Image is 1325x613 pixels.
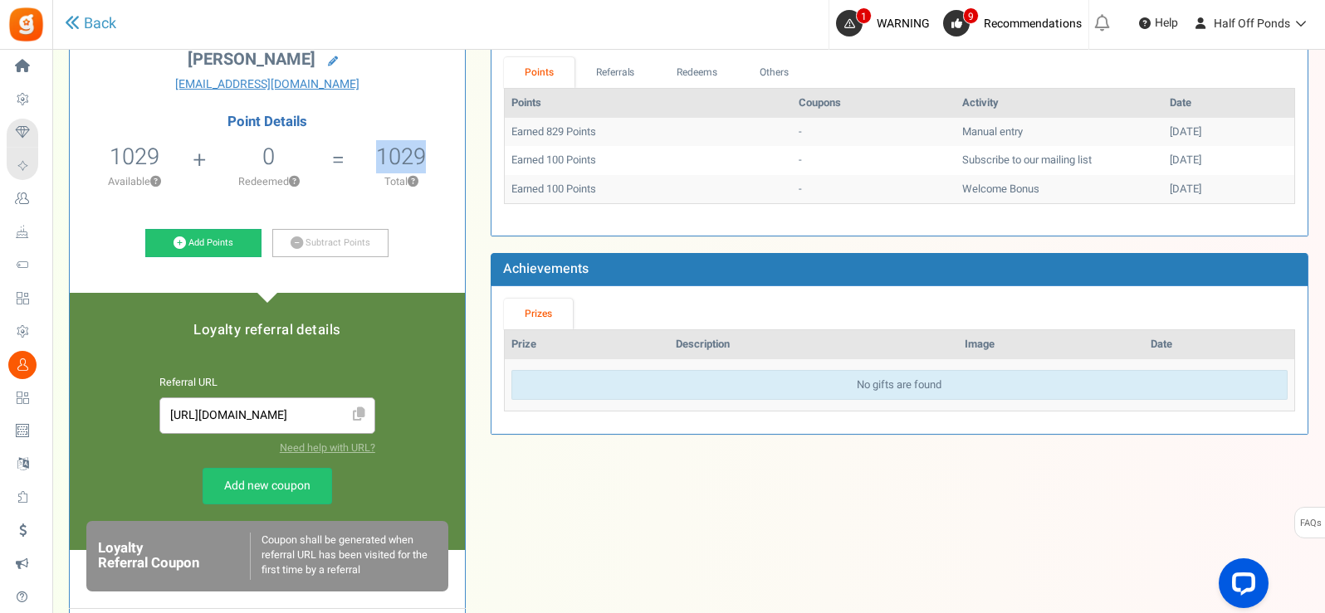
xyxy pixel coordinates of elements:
[145,229,262,257] a: Add Points
[669,330,959,359] th: Description
[1170,182,1288,197] div: [DATE]
[505,175,792,204] td: Earned 100 Points
[110,140,159,173] span: 1029
[159,377,375,389] h6: Referral URL
[958,330,1144,359] th: Image
[836,10,936,36] a: 1 WARNING
[7,6,45,43] img: Gratisfaction
[956,175,1163,204] td: Welcome Bonus
[943,10,1088,36] a: 9 Recommendations
[208,174,330,189] p: Redeemed
[1170,153,1288,168] div: [DATE]
[984,15,1082,32] span: Recommendations
[505,89,792,118] th: Points
[203,468,332,504] a: Add new coupon
[289,177,300,187] button: ?
[70,114,465,129] h4: Point Details
[78,174,192,189] p: Available
[1151,15,1178,32] span: Help
[250,533,436,580] div: Coupon shall be generated when referral URL has been visited for the first time by a referral
[656,57,739,88] a: Redeems
[1170,124,1288,140] div: [DATE]
[1163,89,1294,118] th: Date
[272,229,389,257] a: Subtract Points
[956,146,1163,175] td: Subscribe to our mailing list
[956,89,1163,118] th: Activity
[1214,15,1290,32] span: Half Off Ponds
[963,7,979,24] span: 9
[504,299,574,329] a: Prizes
[856,7,872,24] span: 1
[962,124,1023,139] span: Manual entry
[504,57,575,88] a: Points
[511,370,1288,401] div: No gifts are found
[262,144,275,169] h5: 0
[346,401,373,430] span: Click to Copy
[505,330,669,359] th: Prize
[503,259,589,279] b: Achievements
[280,440,375,455] a: Need help with URL?
[188,47,315,71] span: [PERSON_NAME]
[792,146,956,175] td: -
[98,541,250,572] h6: Loyalty Referral Coupon
[792,89,956,118] th: Coupons
[1299,508,1322,539] span: FAQs
[86,323,448,338] h5: Loyalty referral details
[792,118,956,147] td: -
[505,146,792,175] td: Earned 100 Points
[1144,330,1294,359] th: Date
[877,15,930,32] span: WARNING
[376,144,426,169] h5: 1029
[792,175,956,204] td: -
[408,177,418,187] button: ?
[505,118,792,147] td: Earned 829 Points
[739,57,810,88] a: Others
[1132,10,1185,36] a: Help
[150,177,161,187] button: ?
[65,13,116,35] a: Back
[82,76,452,93] a: [EMAIL_ADDRESS][DOMAIN_NAME]
[346,174,457,189] p: Total
[574,57,656,88] a: Referrals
